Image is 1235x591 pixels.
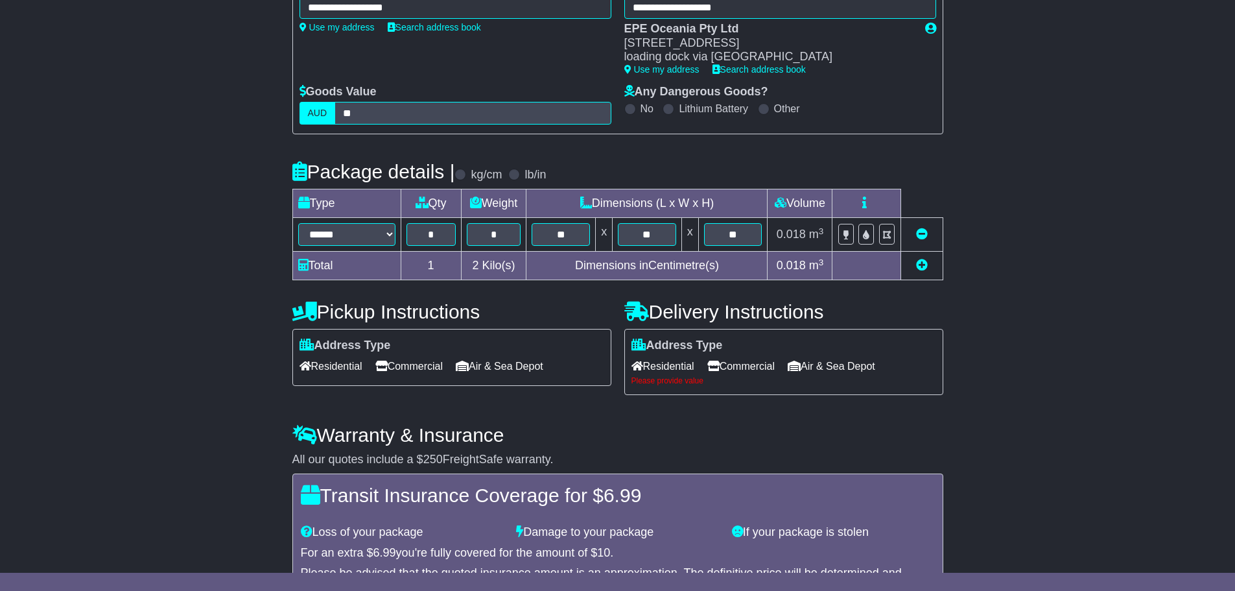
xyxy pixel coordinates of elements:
label: Goods Value [300,85,377,99]
span: Air & Sea Depot [788,356,875,376]
td: Dimensions (L x W x H) [526,189,768,218]
span: 6.99 [604,485,641,506]
h4: Transit Insurance Coverage for $ [301,485,935,506]
h4: Delivery Instructions [624,301,943,322]
td: Kilo(s) [461,252,526,280]
sup: 3 [819,226,824,236]
a: Search address book [388,22,481,32]
div: [STREET_ADDRESS] [624,36,912,51]
td: Type [292,189,401,218]
td: x [681,218,698,252]
span: 250 [423,453,443,466]
label: No [641,103,653,115]
a: Add new item [916,259,928,272]
label: Lithium Battery [679,103,748,115]
div: Please provide value [631,376,936,385]
span: m [809,259,824,272]
span: 0.018 [777,228,806,241]
h4: Pickup Instructions [292,301,611,322]
a: Use my address [300,22,375,32]
div: If your package is stolen [725,525,941,540]
h4: Package details | [292,161,455,182]
label: kg/cm [471,168,502,182]
td: Weight [461,189,526,218]
div: All our quotes include a $ FreightSafe warranty. [292,453,943,467]
td: Qty [401,189,461,218]
label: AUD [300,102,336,125]
span: 0.018 [777,259,806,272]
td: Total [292,252,401,280]
a: Use my address [624,64,700,75]
a: Search address book [712,64,806,75]
td: Volume [768,189,832,218]
span: 6.99 [373,546,396,559]
div: Loss of your package [294,525,510,540]
span: Commercial [375,356,443,376]
h4: Warranty & Insurance [292,424,943,446]
span: Residential [631,356,694,376]
span: 10 [597,546,610,559]
td: x [596,218,613,252]
div: loading dock via [GEOGRAPHIC_DATA] [624,50,912,64]
div: Damage to your package [510,525,725,540]
span: 2 [472,259,478,272]
div: For an extra $ you're fully covered for the amount of $ . [301,546,935,561]
span: m [809,228,824,241]
label: lb/in [524,168,546,182]
td: 1 [401,252,461,280]
sup: 3 [819,258,824,267]
a: Remove this item [916,228,928,241]
div: EPE Oceania Pty Ltd [624,22,912,36]
label: Address Type [631,339,723,353]
td: Dimensions in Centimetre(s) [526,252,768,280]
label: Address Type [300,339,391,353]
label: Any Dangerous Goods? [624,85,768,99]
span: Residential [300,356,362,376]
span: Commercial [707,356,775,376]
label: Other [774,103,800,115]
span: Air & Sea Depot [456,356,543,376]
